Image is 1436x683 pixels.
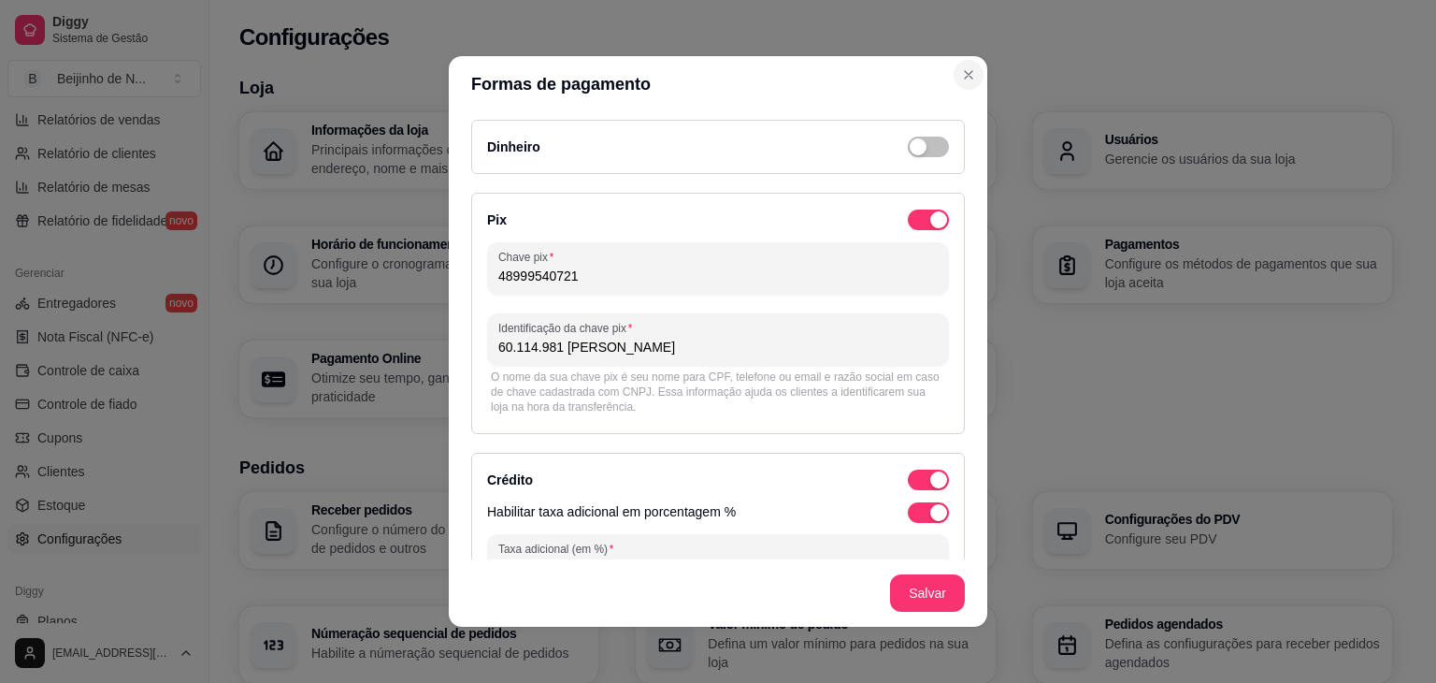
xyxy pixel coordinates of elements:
button: Salvar [890,574,965,612]
p: Habilitar taxa adicional em porcentagem % [487,502,736,523]
label: Crédito [487,472,533,487]
label: Dinheiro [487,139,540,154]
input: Chave pix [498,267,938,285]
label: Identificação da chave pix [498,320,639,336]
label: Taxa adicional (em %) [498,541,620,557]
button: Close [954,60,984,90]
div: O nome da sua chave pix é seu nome para CPF, telefone ou email e razão social em caso de chave ca... [491,370,945,414]
header: Formas de pagamento [449,56,987,112]
label: Chave pix [498,249,560,265]
input: Taxa adicional (em %) [498,559,938,577]
input: Identificação da chave pix [498,338,938,356]
label: Pix [487,212,507,227]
